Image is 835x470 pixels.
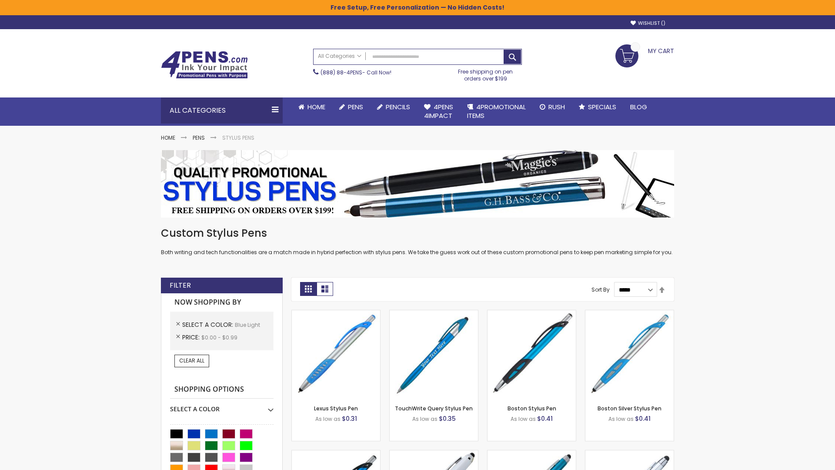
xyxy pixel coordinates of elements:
[548,102,565,111] span: Rush
[631,20,665,27] a: Wishlist
[588,102,616,111] span: Specials
[170,380,274,399] strong: Shopping Options
[222,134,254,141] strong: Stylus Pens
[585,450,674,457] a: Silver Cool Grip Stylus Pen-Blue - Light
[292,310,380,399] img: Lexus Stylus Pen-Blue - Light
[386,102,410,111] span: Pencils
[161,226,674,240] h1: Custom Stylus Pens
[417,97,460,126] a: 4Pens4impact
[630,102,647,111] span: Blog
[598,405,661,412] a: Boston Silver Stylus Pen
[170,293,274,312] strong: Now Shopping by
[307,102,325,111] span: Home
[488,450,576,457] a: Lory Metallic Stylus Pen-Blue - Light
[635,414,651,423] span: $0.41
[348,102,363,111] span: Pens
[511,415,536,423] span: As low as
[342,414,357,423] span: $0.31
[292,310,380,317] a: Lexus Stylus Pen-Blue - Light
[608,415,634,423] span: As low as
[395,405,473,412] a: TouchWrite Query Stylus Pen
[623,97,654,117] a: Blog
[572,97,623,117] a: Specials
[332,97,370,117] a: Pens
[533,97,572,117] a: Rush
[585,310,674,399] img: Boston Silver Stylus Pen-Blue - Light
[300,282,317,296] strong: Grid
[412,415,438,423] span: As low as
[292,450,380,457] a: Lexus Metallic Stylus Pen-Blue - Light
[321,69,391,76] span: - Call Now!
[318,53,361,60] span: All Categories
[390,310,478,399] img: TouchWrite Query Stylus Pen-Blue Light
[174,355,209,367] a: Clear All
[370,97,417,117] a: Pencils
[235,321,260,329] span: Blue Light
[161,134,175,141] a: Home
[291,97,332,117] a: Home
[449,65,522,82] div: Free shipping on pen orders over $199
[193,134,205,141] a: Pens
[201,334,237,341] span: $0.00 - $0.99
[179,357,204,364] span: Clear All
[390,310,478,317] a: TouchWrite Query Stylus Pen-Blue Light
[314,405,358,412] a: Lexus Stylus Pen
[439,414,456,423] span: $0.35
[161,97,283,124] div: All Categories
[182,320,235,329] span: Select A Color
[315,415,341,423] span: As low as
[170,399,274,413] div: Select A Color
[321,69,362,76] a: (888) 88-4PENS
[314,49,366,64] a: All Categories
[161,150,674,218] img: Stylus Pens
[170,281,191,290] strong: Filter
[390,450,478,457] a: Kimberly Logo Stylus Pens-LT-Blue
[460,97,533,126] a: 4PROMOTIONALITEMS
[591,286,610,293] label: Sort By
[161,226,674,256] div: Both writing and tech functionalities are a match made in hybrid perfection with stylus pens. We ...
[508,405,556,412] a: Boston Stylus Pen
[424,102,453,120] span: 4Pens 4impact
[467,102,526,120] span: 4PROMOTIONAL ITEMS
[161,51,248,79] img: 4Pens Custom Pens and Promotional Products
[182,333,201,342] span: Price
[488,310,576,399] img: Boston Stylus Pen-Blue - Light
[585,310,674,317] a: Boston Silver Stylus Pen-Blue - Light
[488,310,576,317] a: Boston Stylus Pen-Blue - Light
[537,414,553,423] span: $0.41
